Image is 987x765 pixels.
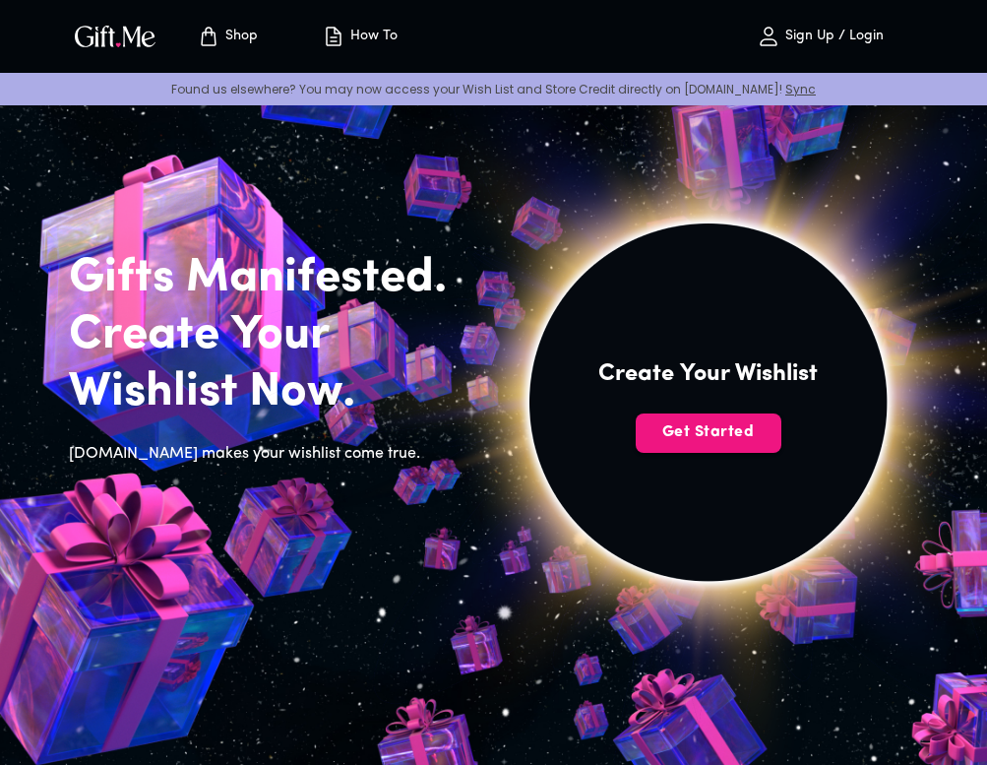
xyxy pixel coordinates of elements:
img: GiftMe Logo [71,22,159,50]
a: Sync [785,81,816,97]
h2: Gifts Manifested. [69,250,478,307]
h2: Wishlist Now. [69,364,478,421]
p: Found us elsewhere? You may now access your Wish List and Store Credit directly on [DOMAIN_NAME]! [16,81,971,97]
h6: [DOMAIN_NAME] makes your wishlist come true. [69,441,478,467]
p: Sign Up / Login [780,29,884,45]
img: how-to.svg [322,25,345,48]
span: Get Started [636,421,781,443]
h2: Create Your [69,307,478,364]
button: Store page [173,5,281,68]
h4: Create Your Wishlist [598,358,818,390]
p: Shop [220,29,258,45]
button: How To [305,5,413,68]
button: Get Started [636,414,781,453]
p: How To [345,29,398,45]
button: Sign Up / Login [721,5,918,68]
button: GiftMe Logo [69,25,161,48]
